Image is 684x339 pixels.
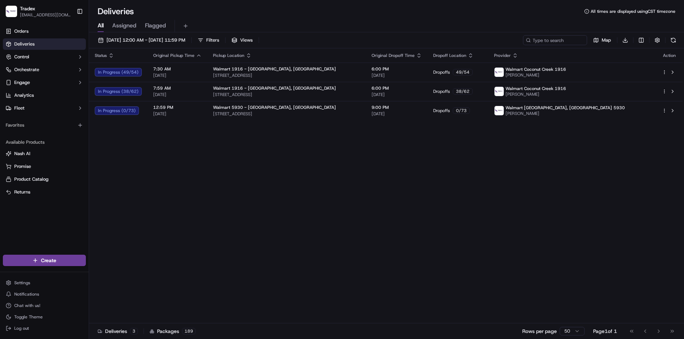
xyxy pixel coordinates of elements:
div: 3 [130,328,138,334]
button: [DATE] 12:00 AM - [DATE] 11:59 PM [95,35,188,45]
span: [DATE] [372,73,422,78]
button: Refresh [668,35,678,45]
button: Control [3,51,86,63]
button: [EMAIL_ADDRESS][DOMAIN_NAME] [20,12,71,18]
span: Assigned [112,21,136,30]
span: Engage [14,79,30,86]
span: Dropoff Location [433,53,466,58]
a: Product Catalog [6,176,83,182]
div: Favorites [3,120,86,131]
button: Engage [3,77,86,88]
span: Original Dropoff Time [372,53,415,58]
button: Product Catalog [3,174,86,185]
img: 1679586894394 [494,87,504,96]
span: Returns [14,189,30,195]
div: Page 1 of 1 [593,328,617,335]
div: 189 [182,328,196,334]
span: Settings [14,280,30,286]
button: Notifications [3,289,86,299]
button: Filters [195,35,222,45]
button: Nash AI [3,148,86,159]
div: 0 / 73 [453,107,470,114]
span: Views [240,37,253,43]
span: Log out [14,325,29,331]
span: Orchestrate [14,67,39,73]
span: Walmart Coconut Creek 1916 [506,67,566,72]
span: [PERSON_NAME] [506,111,625,116]
p: Rows per page [522,328,557,335]
a: Returns [6,189,83,195]
img: 1679586894394 [494,106,504,115]
button: Map [590,35,614,45]
span: [DATE] [153,111,202,117]
img: 1679586894394 [494,68,504,77]
span: [STREET_ADDRESS] [213,73,360,78]
span: Dropoffs [433,108,450,113]
a: Promise [6,163,83,170]
span: 12:59 PM [153,105,202,110]
span: Map [602,37,611,43]
a: Analytics [3,90,86,101]
span: Walmart 5930 - [GEOGRAPHIC_DATA], [GEOGRAPHIC_DATA] [213,105,336,110]
span: Walmart 1916 - [GEOGRAPHIC_DATA], [GEOGRAPHIC_DATA] [213,85,336,91]
button: Orchestrate [3,64,86,75]
span: Pickup Location [213,53,244,58]
span: Toggle Theme [14,314,43,320]
span: Product Catalog [14,176,48,182]
span: 7:30 AM [153,66,202,72]
span: Filters [206,37,219,43]
span: [STREET_ADDRESS] [213,92,360,97]
div: 38 / 62 [453,88,473,95]
button: Promise [3,161,86,172]
span: Nash AI [14,150,30,157]
span: Flagged [145,21,166,30]
span: Dropoffs [433,89,450,94]
h1: Deliveries [98,6,134,17]
a: Orders [3,26,86,37]
span: Orders [14,28,28,35]
span: Provider [494,53,511,58]
span: Walmart 1916 - [GEOGRAPHIC_DATA], [GEOGRAPHIC_DATA] [213,66,336,72]
a: Deliveries [3,38,86,50]
button: Create [3,255,86,266]
button: Returns [3,186,86,198]
span: Status [95,53,107,58]
button: Views [228,35,256,45]
div: Deliveries [98,328,138,335]
div: Packages [150,328,196,335]
span: 7:59 AM [153,85,202,91]
button: Chat with us! [3,301,86,311]
div: Action [662,53,677,58]
span: Fleet [14,105,25,111]
span: 9:00 PM [372,105,422,110]
span: Dropoffs [433,69,450,75]
input: Type to search [523,35,587,45]
span: [STREET_ADDRESS] [213,111,360,117]
a: Nash AI [6,150,83,157]
span: 6:00 PM [372,66,422,72]
span: [PERSON_NAME] [506,72,566,78]
span: [DATE] [372,92,422,97]
span: Original Pickup Time [153,53,195,58]
img: Tradex [6,6,17,17]
span: Deliveries [14,41,35,47]
span: [DATE] [372,111,422,117]
span: Control [14,54,29,60]
button: Fleet [3,102,86,114]
span: [DATE] 12:00 AM - [DATE] 11:59 PM [107,37,185,43]
button: Log out [3,323,86,333]
button: Toggle Theme [3,312,86,322]
span: Promise [14,163,31,170]
button: Tradex [20,5,35,12]
div: Available Products [3,137,86,148]
span: Chat with us! [14,303,40,308]
span: 6:00 PM [372,85,422,91]
button: Settings [3,278,86,288]
div: 49 / 54 [453,69,473,75]
span: All times are displayed using CST timezone [591,9,675,14]
span: All [98,21,104,30]
span: Walmart [GEOGRAPHIC_DATA], [GEOGRAPHIC_DATA] 5930 [506,105,625,111]
span: Create [41,257,56,264]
